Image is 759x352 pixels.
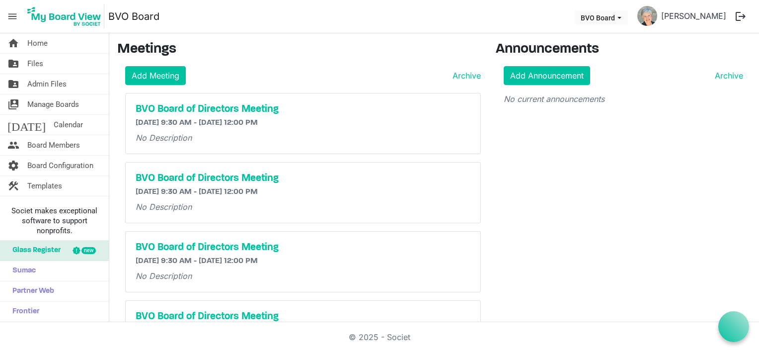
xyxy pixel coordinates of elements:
[7,261,36,281] span: Sumac
[136,132,470,144] p: No Description
[7,115,46,135] span: [DATE]
[27,135,80,155] span: Board Members
[27,156,93,176] span: Board Configuration
[4,206,104,236] span: Societ makes exceptional software to support nonprofits.
[136,103,470,115] a: BVO Board of Directors Meeting
[27,74,67,94] span: Admin Files
[349,332,410,342] a: © 2025 - Societ
[7,302,39,322] span: Frontier
[136,201,470,213] p: No Description
[7,33,19,53] span: home
[730,6,751,27] button: logout
[81,247,96,254] div: new
[7,176,19,196] span: construction
[574,10,628,24] button: BVO Board dropdownbutton
[3,7,22,26] span: menu
[136,242,470,254] a: BVO Board of Directors Meeting
[24,4,108,29] a: My Board View Logo
[504,66,590,85] a: Add Announcement
[108,6,159,26] a: BVO Board
[7,135,19,155] span: people
[504,93,743,105] p: No current announcements
[27,54,43,74] span: Files
[117,41,481,58] h3: Meetings
[7,54,19,74] span: folder_shared
[7,156,19,176] span: settings
[54,115,83,135] span: Calendar
[136,311,470,323] a: BVO Board of Directors Meeting
[637,6,657,26] img: PyyS3O9hLMNWy5sfr9llzGd1zSo7ugH3aP_66mAqqOBuUsvSKLf-rP3SwHHrcKyCj7ldBY4ygcQ7lV8oQjcMMA_thumb.png
[657,6,730,26] a: [PERSON_NAME]
[7,241,61,261] span: Glass Register
[24,4,104,29] img: My Board View Logo
[136,257,470,266] h6: [DATE] 9:30 AM - [DATE] 12:00 PM
[136,187,470,197] h6: [DATE] 9:30 AM - [DATE] 12:00 PM
[136,270,470,282] p: No Description
[136,118,470,128] h6: [DATE] 9:30 AM - [DATE] 12:00 PM
[7,94,19,114] span: switch_account
[125,66,186,85] a: Add Meeting
[7,74,19,94] span: folder_shared
[7,281,54,301] span: Partner Web
[449,70,481,82] a: Archive
[27,176,62,196] span: Templates
[496,41,751,58] h3: Announcements
[27,94,79,114] span: Manage Boards
[27,33,48,53] span: Home
[711,70,743,82] a: Archive
[136,173,470,184] a: BVO Board of Directors Meeting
